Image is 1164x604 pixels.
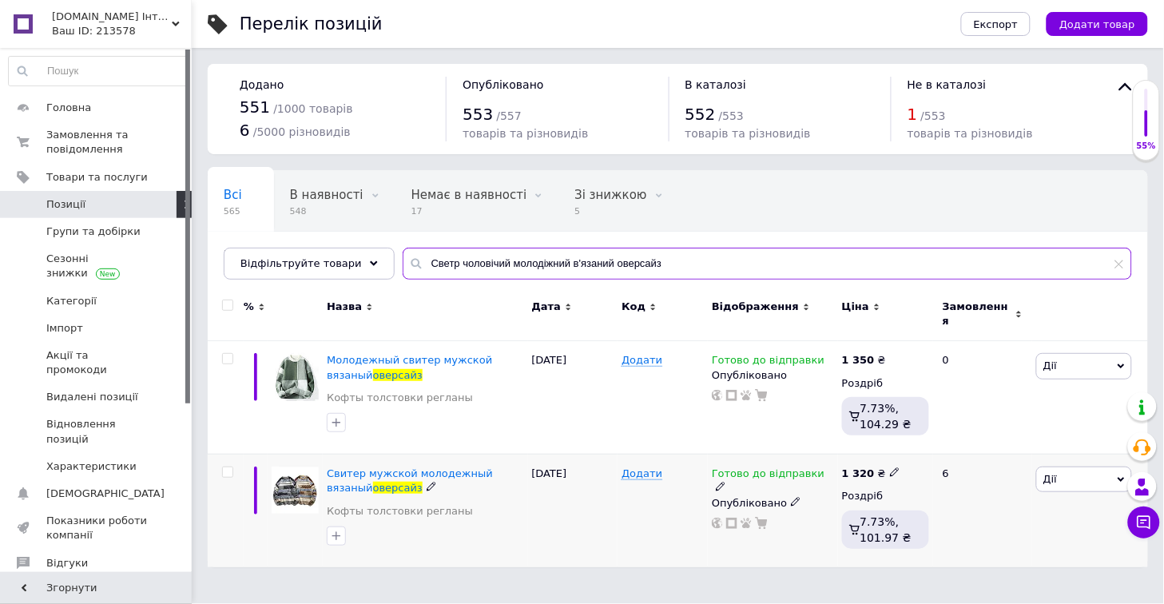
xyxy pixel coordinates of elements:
span: Немає в наявності [411,188,527,202]
span: Додано [240,78,284,91]
span: Код [622,300,646,314]
span: Назва [327,300,362,314]
span: 565 [224,205,242,217]
span: В наявності [290,188,364,202]
span: 1 [908,105,918,124]
span: оверсайз [373,482,423,494]
input: Пошук [9,57,188,85]
div: [DATE] [528,341,618,455]
span: Замовлення та повідомлення [46,128,148,157]
button: Додати товар [1047,12,1148,36]
span: Не в каталозі [908,78,987,91]
span: % [244,300,254,314]
span: товарів та різновидів [463,127,588,140]
span: Характеристики [46,459,137,474]
button: Чат з покупцем [1128,507,1160,538]
img: Молодежный свитер мужской вязаный оверсайз [272,353,319,400]
span: Опубліковано [463,78,544,91]
span: Додати [622,467,662,480]
span: Товари та послуги [46,170,148,185]
div: Опубліковано [712,496,834,511]
span: / 557 [497,109,522,122]
input: Пошук по назві позиції, артикулу і пошуковим запитам [403,248,1132,280]
span: Замовлення [943,300,1011,328]
span: Показники роботи компанії [46,514,148,542]
span: Всі [224,188,242,202]
a: Кофты толстовки регланы [327,391,473,405]
b: 1 350 [842,354,875,366]
a: Молодежный свитер мужской вязаныйоверсайз [327,354,492,380]
span: [DEMOGRAPHIC_DATA] [46,487,165,501]
div: Ваш ID: 213578 [52,24,192,38]
span: Відгуки [46,556,88,570]
a: Кофты толстовки регланы [327,504,473,519]
span: Сезонні знижки [46,252,148,280]
span: Дії [1043,473,1057,485]
span: Позиції [46,197,85,212]
span: Дата [532,300,562,314]
span: 553 [463,105,493,124]
b: 1 320 [842,467,875,479]
span: Відображення [712,300,799,314]
div: Опубліковано [712,368,834,383]
span: 5 [574,205,646,217]
div: ₴ [842,467,900,481]
div: Роздріб [842,489,929,503]
span: Готово до відправки [712,354,824,371]
span: Готово до відправки [712,467,824,484]
span: Дії [1043,360,1057,372]
span: Відфільтруйте товари [240,257,362,269]
span: 551 [240,97,270,117]
img: Свитер мужской молодежный вязаный оверсайз [272,467,319,514]
span: / 553 [921,109,946,122]
span: Імпорт [46,321,83,336]
span: Свитер мужской молодежный вязаный [327,467,493,494]
span: 7.73%, 104.29 ₴ [860,402,912,431]
div: 0 [933,341,1032,455]
div: Роздріб [842,376,929,391]
a: Свитер мужской молодежный вязаныйоверсайз [327,467,493,494]
button: Експорт [961,12,1031,36]
span: [DOMAIN_NAME] [224,248,324,263]
span: Додати [622,354,662,367]
span: Зі знижкою [574,188,646,202]
span: / 5000 різновидів [253,125,351,138]
span: 17 [411,205,527,217]
span: Молодежный свитер мужской вязаный [327,354,492,380]
span: 7.73%, 101.97 ₴ [860,515,912,544]
span: товарів та різновидів [685,127,811,140]
span: Відновлення позицій [46,417,148,446]
span: 6 [240,121,250,140]
span: товарів та різновидів [908,127,1033,140]
span: / 1000 товарів [273,102,352,115]
span: / 553 [719,109,744,122]
div: Перелік позицій [240,16,383,33]
span: DZHINESTRA.com.ua Інтернет-магазин Сумки Одяг Рюкзаки [52,10,172,24]
span: Категорії [46,294,97,308]
span: 548 [290,205,364,217]
span: 552 [685,105,716,124]
span: Головна [46,101,91,115]
span: Додати товар [1059,18,1135,30]
span: Акції та промокоди [46,348,148,377]
div: [DATE] [528,455,618,567]
span: оверсайз [373,369,423,381]
div: 6 [933,455,1032,567]
span: Експорт [974,18,1019,30]
span: Видалені позиції [46,390,138,404]
span: В каталозі [685,78,747,91]
div: 55% [1134,141,1159,152]
span: Групи та добірки [46,225,141,239]
div: ₴ [842,353,886,368]
span: Ціна [842,300,869,314]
